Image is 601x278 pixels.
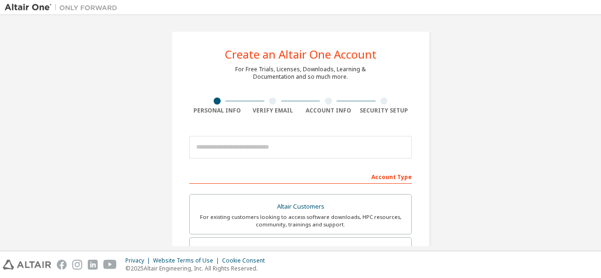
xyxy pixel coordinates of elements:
div: Personal Info [189,107,245,114]
div: Altair Customers [195,200,406,213]
div: Students [195,243,406,256]
img: instagram.svg [72,260,82,270]
div: For Free Trials, Licenses, Downloads, Learning & Documentation and so much more. [235,66,366,81]
img: youtube.svg [103,260,117,270]
div: Website Terms of Use [153,257,222,264]
img: Altair One [5,3,122,12]
img: linkedin.svg [88,260,98,270]
div: Account Info [300,107,356,114]
p: © 2025 Altair Engineering, Inc. All Rights Reserved. [125,264,270,272]
div: Privacy [125,257,153,264]
div: Create an Altair One Account [225,49,377,60]
img: facebook.svg [57,260,67,270]
img: altair_logo.svg [3,260,51,270]
div: Account Type [189,169,412,184]
div: For existing customers looking to access software downloads, HPC resources, community, trainings ... [195,213,406,228]
div: Cookie Consent [222,257,270,264]
div: Verify Email [245,107,301,114]
div: Security Setup [356,107,412,114]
